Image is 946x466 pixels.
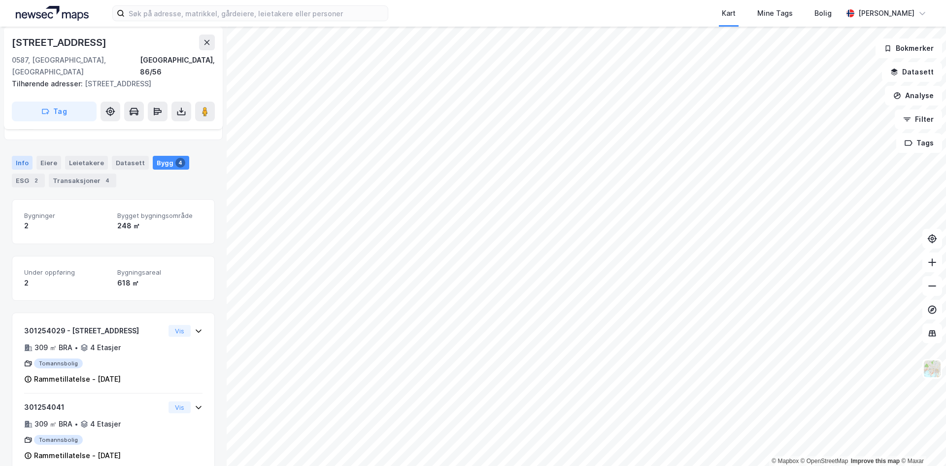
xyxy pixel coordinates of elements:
div: [STREET_ADDRESS] [12,78,207,90]
img: Z [923,359,942,378]
img: logo.a4113a55bc3d86da70a041830d287a7e.svg [16,6,89,21]
button: Vis [169,325,191,337]
div: 301254029 - [STREET_ADDRESS] [24,325,165,337]
div: 2 [24,220,109,232]
div: Rammetillatelse - [DATE] [34,373,121,385]
div: Datasett [112,156,149,170]
div: Rammetillatelse - [DATE] [34,450,121,462]
div: Bolig [814,7,832,19]
div: [STREET_ADDRESS] [12,35,108,50]
button: Filter [895,109,942,129]
button: Tags [896,133,942,153]
div: Transaksjoner [49,174,116,187]
div: • [74,420,78,428]
div: Eiere [36,156,61,170]
div: ESG [12,174,45,187]
button: Analyse [885,86,942,106]
button: Bokmerker [876,38,942,58]
div: [PERSON_NAME] [858,7,914,19]
div: 4 Etasjer [90,342,121,354]
a: Mapbox [772,458,799,465]
button: Tag [12,102,97,121]
div: Bygg [153,156,189,170]
button: Vis [169,401,191,413]
span: Under oppføring [24,268,109,277]
span: Bygninger [24,212,109,220]
div: Kontrollprogram for chat [897,419,946,466]
div: Kart [722,7,736,19]
div: Mine Tags [757,7,793,19]
div: 4 Etasjer [90,418,121,430]
div: 2 [24,277,109,289]
div: 309 ㎡ BRA [34,342,72,354]
div: 4 [175,158,185,168]
span: Bygget bygningsområde [117,212,203,220]
div: • [74,344,78,352]
div: 309 ㎡ BRA [34,418,72,430]
input: Søk på adresse, matrikkel, gårdeiere, leietakere eller personer [125,6,388,21]
button: Datasett [882,62,942,82]
div: 4 [102,176,112,185]
a: OpenStreetMap [801,458,848,465]
a: Improve this map [851,458,900,465]
div: Info [12,156,33,170]
span: Tilhørende adresser: [12,79,85,88]
div: 0587, [GEOGRAPHIC_DATA], [GEOGRAPHIC_DATA] [12,54,140,78]
div: [GEOGRAPHIC_DATA], 86/56 [140,54,215,78]
div: 2 [31,176,41,185]
div: 618 ㎡ [117,277,203,289]
div: Leietakere [65,156,108,170]
div: 248 ㎡ [117,220,203,232]
div: 301254041 [24,401,165,413]
iframe: Chat Widget [897,419,946,466]
span: Bygningsareal [117,268,203,277]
